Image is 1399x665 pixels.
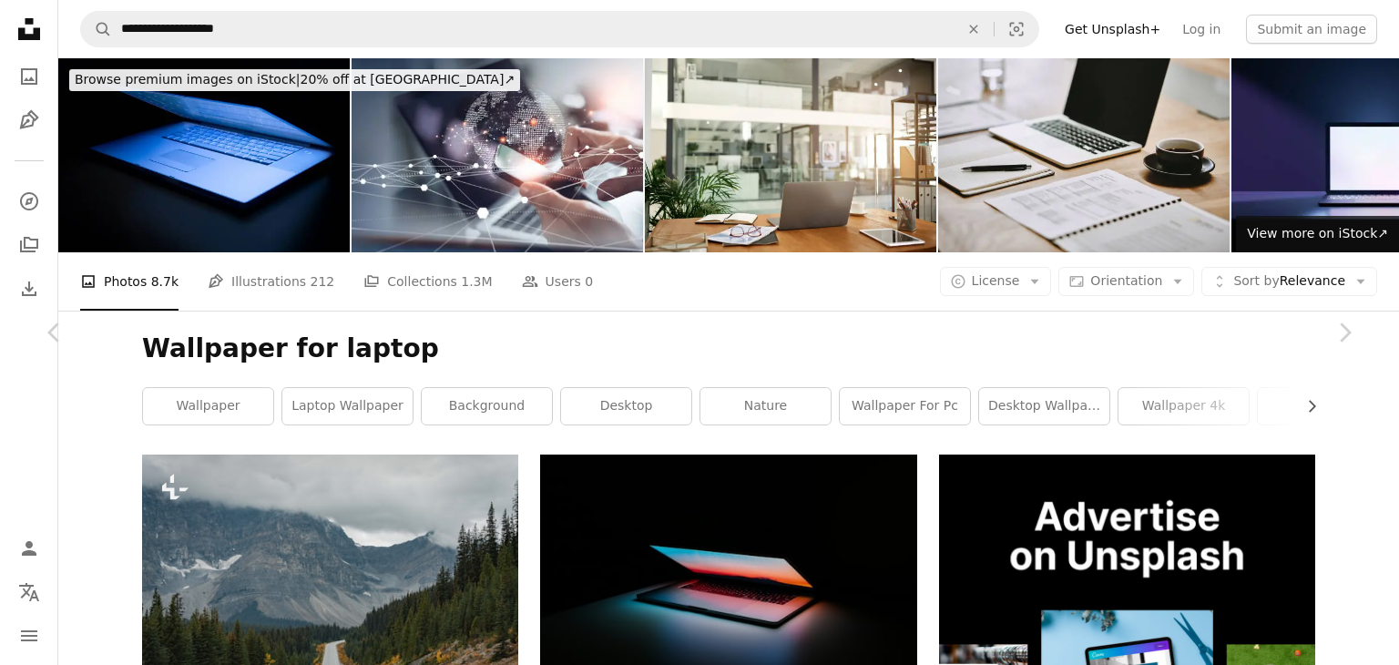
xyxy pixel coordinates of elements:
button: Submit an image [1246,15,1377,44]
a: wallpaper 4k [1118,388,1249,425]
a: desktop [561,388,691,425]
span: Browse premium images on iStock | [75,72,300,87]
button: Language [11,574,47,610]
a: wallpaper [143,388,273,425]
a: a long road with a mountain in the background [142,572,518,588]
button: Menu [11,618,47,654]
a: Collections [11,227,47,263]
button: Orientation [1058,267,1194,296]
a: Illustrations [11,102,47,138]
img: Digital technology, internet network connection, big data, digital marketing IoT internet of thin... [352,58,643,252]
a: View more on iStock↗ [1236,216,1399,252]
button: Sort byRelevance [1201,267,1377,296]
a: Photos [11,58,47,95]
button: Visual search [995,12,1038,46]
img: Technology Series [58,58,350,252]
span: Orientation [1090,273,1162,288]
a: Collections 1.3M [363,252,492,311]
button: Search Unsplash [81,12,112,46]
a: Explore [11,183,47,220]
span: Relevance [1233,272,1345,291]
span: 1.3M [461,271,492,292]
button: Clear [954,12,994,46]
span: License [972,273,1020,288]
a: laptop wallpaper [282,388,413,425]
a: Users 0 [522,252,594,311]
img: Shot of a notebook and laptop in an office [938,58,1230,252]
a: Get Unsplash+ [1054,15,1171,44]
a: nature [700,388,831,425]
a: Illustrations 212 [208,252,334,311]
span: Sort by [1233,273,1279,288]
a: Log in / Sign up [11,530,47,567]
a: gray and black laptop computer on surface [540,579,916,596]
a: background [422,388,552,425]
a: desktop wallpaper [979,388,1109,425]
span: 20% off at [GEOGRAPHIC_DATA] ↗ [75,72,515,87]
h1: Wallpaper for laptop [142,332,1315,365]
span: 212 [311,271,335,292]
button: License [940,267,1052,296]
a: Log in [1171,15,1231,44]
form: Find visuals sitewide [80,11,1039,47]
a: Next [1290,245,1399,420]
span: 0 [585,271,593,292]
img: An organised workspace leads to more productivity [645,58,936,252]
a: Browse premium images on iStock|20% off at [GEOGRAPHIC_DATA]↗ [58,58,531,102]
a: wallpaper for pc [840,388,970,425]
span: View more on iStock ↗ [1247,226,1388,240]
a: laptop [1258,388,1388,425]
